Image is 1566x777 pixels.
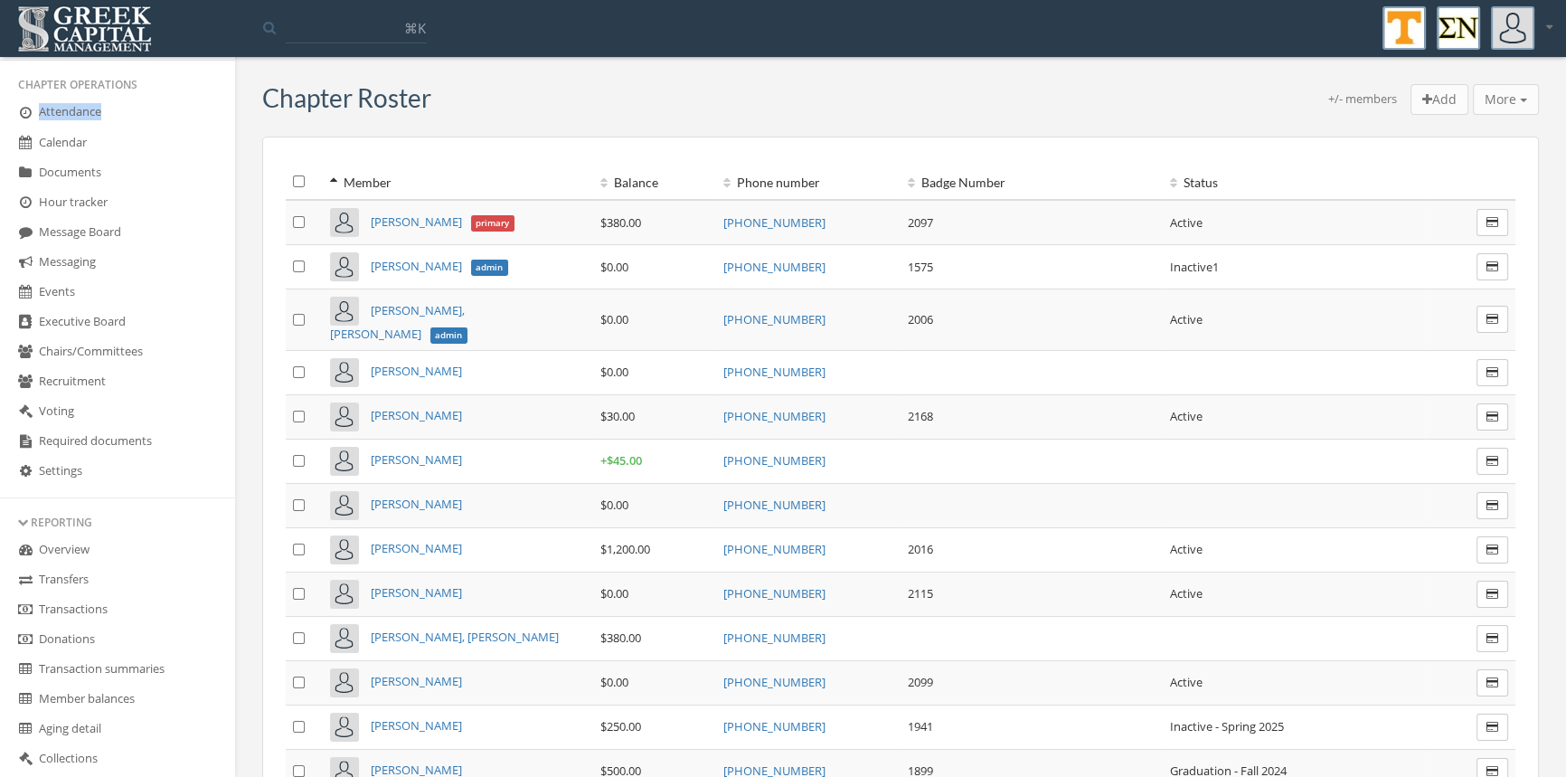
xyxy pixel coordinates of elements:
a: [PERSON_NAME], [PERSON_NAME]admin [330,302,467,343]
td: Inactive - Spring 2025 [1163,705,1425,749]
th: Phone number [716,165,901,200]
div: Reporting [18,515,217,530]
a: [PHONE_NUMBER] [723,497,825,513]
a: [PHONE_NUMBER] [723,630,825,646]
a: [PHONE_NUMBER] [723,259,825,275]
a: [PERSON_NAME] [371,584,462,601]
a: [PERSON_NAME] [371,496,462,512]
span: $250.00 [600,718,641,734]
a: [PERSON_NAME] [371,673,462,689]
th: Badge Number [901,165,1163,200]
span: primary [471,215,515,232]
span: $0.00 [600,364,628,380]
td: Inactive1 [1163,245,1425,289]
div: +/- members [1328,90,1397,116]
th: Status [1163,165,1425,200]
td: Active [1163,200,1425,245]
a: [PHONE_NUMBER] [723,364,825,380]
span: [PERSON_NAME], [PERSON_NAME] [330,302,465,343]
a: [PHONE_NUMBER] [723,718,825,734]
span: [PERSON_NAME] [371,258,462,274]
span: ⌘K [404,19,426,37]
td: 1941 [901,705,1163,749]
td: 2099 [901,660,1163,705]
a: [PHONE_NUMBER] [723,311,825,327]
span: $0.00 [600,674,628,690]
a: [PERSON_NAME] [371,407,462,423]
a: [PHONE_NUMBER] [723,585,825,602]
td: 2006 [901,289,1163,351]
span: $1,200.00 [600,541,650,557]
span: admin [430,327,468,344]
th: Balance [593,165,716,200]
span: admin [471,260,509,276]
span: + $45.00 [600,452,642,469]
a: [PERSON_NAME]primary [371,213,514,230]
th: Member [323,165,593,200]
span: $0.00 [600,497,628,513]
td: Active [1163,572,1425,616]
a: [PERSON_NAME] [371,363,462,379]
a: [PERSON_NAME] [371,540,462,556]
td: Active [1163,394,1425,439]
td: 1575 [901,245,1163,289]
a: [PHONE_NUMBER] [723,674,825,690]
a: [PERSON_NAME]admin [371,258,508,274]
span: $380.00 [600,214,641,231]
a: [PHONE_NUMBER] [723,408,825,424]
td: Active [1163,289,1425,351]
a: [PHONE_NUMBER] [723,214,825,231]
a: [PHONE_NUMBER] [723,541,825,557]
span: $0.00 [600,311,628,327]
td: 2168 [901,394,1163,439]
td: 2115 [901,572,1163,616]
td: Active [1163,527,1425,572]
td: 2097 [901,200,1163,245]
a: [PERSON_NAME] [371,451,462,468]
span: $30.00 [600,408,635,424]
h3: Chapter Roster [262,84,431,112]
span: $380.00 [600,630,641,646]
a: [PHONE_NUMBER] [723,452,825,469]
span: [PERSON_NAME] [371,213,462,230]
td: Active [1163,660,1425,705]
a: [PERSON_NAME], [PERSON_NAME] [371,629,559,645]
span: $0.00 [600,259,628,275]
a: [PERSON_NAME] [371,717,462,734]
span: $0.00 [600,585,628,602]
td: 2016 [901,527,1163,572]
